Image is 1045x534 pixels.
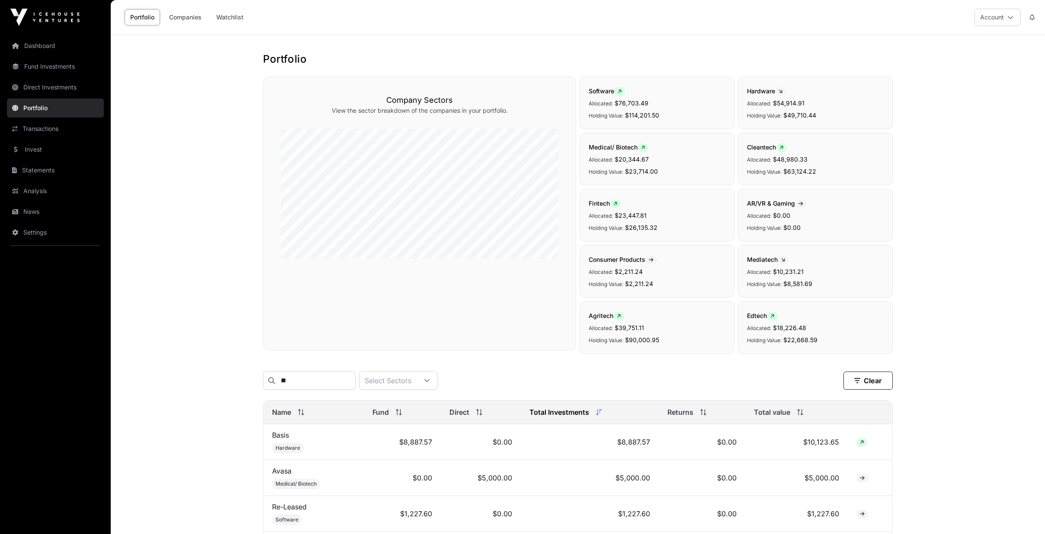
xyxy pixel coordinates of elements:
button: Clear [843,372,893,390]
span: Holding Value: [589,281,623,287]
span: Cleantech [747,143,787,151]
td: $0.00 [659,496,745,532]
span: Fintech [589,200,621,207]
span: $10,231.21 [773,268,804,275]
span: $23,447.81 [615,212,647,219]
td: $0.00 [659,424,745,460]
div: Select Sectors [359,372,417,389]
td: $8,887.57 [364,424,441,460]
span: Allocated: [747,100,771,107]
a: Analysis [7,181,104,200]
td: $0.00 [441,496,520,532]
span: $18,226.48 [773,324,806,331]
td: $5,000.00 [441,460,520,496]
a: News [7,202,104,221]
span: Holding Value: [747,112,782,119]
td: $1,227.60 [364,496,441,532]
h3: Company Sectors [281,94,558,106]
td: $10,123.65 [745,424,848,460]
a: Fund Investments [7,57,104,76]
span: Consumer Products [589,256,657,263]
span: Holding Value: [747,281,782,287]
span: $54,914.91 [773,99,805,107]
span: Holding Value: [589,337,623,343]
span: $63,124.22 [783,168,816,175]
span: Allocated: [589,325,613,331]
span: $39,751.11 [615,324,644,331]
span: $0.00 [783,224,801,231]
span: Allocated: [747,213,771,219]
a: Settings [7,223,104,242]
span: Software [589,87,625,95]
a: Invest [7,140,104,159]
td: $8,887.57 [521,424,659,460]
button: Account [974,9,1021,26]
td: $5,000.00 [745,460,848,496]
span: Medical/ Biotech [589,143,648,151]
span: $49,710.44 [783,111,816,119]
a: Statements [7,161,104,180]
td: $0.00 [441,424,520,460]
span: Total Investments [529,407,589,417]
a: Portfolio [125,9,160,25]
img: Icehouse Ventures Logo [10,9,80,26]
p: View the sector breakdown of the companies in your portfolio. [281,106,558,115]
span: Allocated: [589,100,613,107]
td: $1,227.60 [521,496,659,532]
span: Allocated: [747,269,771,275]
span: Returns [667,407,693,417]
span: $26,135.32 [625,224,657,231]
td: $5,000.00 [521,460,659,496]
span: $23,714.00 [625,168,658,175]
span: Allocated: [589,269,613,275]
span: Mediatech [747,256,789,263]
a: Transactions [7,119,104,138]
span: $2,211.24 [615,268,643,275]
span: $0.00 [773,212,790,219]
a: Avasa [272,467,292,475]
span: Allocated: [747,325,771,331]
span: Hardware [747,87,786,95]
span: Direct [449,407,469,417]
span: Holding Value: [747,337,782,343]
span: $48,980.33 [773,156,808,163]
span: Holding Value: [747,168,782,175]
a: Dashboard [7,36,104,55]
span: Holding Value: [589,112,623,119]
span: Allocated: [747,156,771,163]
td: $0.00 [659,460,745,496]
span: Edtech [747,312,778,319]
a: Companies [163,9,207,25]
span: Holding Value: [589,225,623,231]
span: Holding Value: [747,225,782,231]
td: $0.00 [364,460,441,496]
span: Medical/ Biotech [276,480,317,487]
span: AR/VR & Gaming [747,200,807,207]
span: $2,211.24 [625,280,653,287]
span: $76,703.49 [615,99,648,107]
span: Allocated: [589,213,613,219]
span: $20,344.67 [615,156,649,163]
span: $8,581.69 [783,280,812,287]
iframe: Chat Widget [1002,493,1045,534]
span: Allocated: [589,156,613,163]
span: $22,668.59 [783,336,817,343]
a: Direct Investments [7,78,104,97]
a: Re-Leased [272,502,307,511]
span: Holding Value: [589,168,623,175]
span: Software [276,516,298,523]
h1: Portfolio [263,52,893,66]
span: Fund [372,407,389,417]
span: $114,201.50 [625,111,659,119]
span: Total value [754,407,790,417]
span: Hardware [276,445,300,451]
a: Portfolio [7,99,104,118]
a: Basis [272,431,289,439]
a: Watchlist [211,9,249,25]
td: $1,227.60 [745,496,848,532]
span: Name [272,407,291,417]
span: $90,000.95 [625,336,659,343]
span: Agritech [589,312,624,319]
